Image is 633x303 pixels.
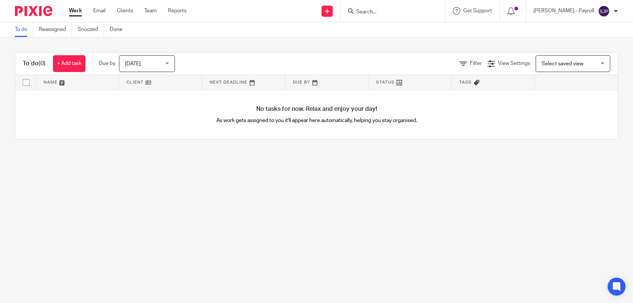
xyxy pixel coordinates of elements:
[99,60,115,67] p: Due by
[598,5,610,17] img: svg%3E
[168,7,187,15] a: Reports
[459,80,472,84] span: Tags
[533,7,594,15] p: [PERSON_NAME] - Payroll
[23,60,46,68] h1: To do
[542,61,583,66] span: Select saved view
[125,61,141,66] span: [DATE]
[463,8,492,13] span: Get Support
[15,105,618,113] h4: No tasks for now. Relax and enjoy your day!
[498,61,530,66] span: View Settings
[144,7,157,15] a: Team
[117,7,133,15] a: Clients
[78,22,104,37] a: Snoozed
[38,60,46,66] span: (0)
[53,55,85,72] a: + Add task
[355,9,423,16] input: Search
[110,22,128,37] a: Done
[15,22,33,37] a: To do
[15,6,52,16] img: Pixie
[39,22,72,37] a: Reassigned
[166,117,467,124] p: As work gets assigned to you it'll appear here automatically, helping you stay organised.
[93,7,106,15] a: Email
[69,7,82,15] a: Work
[470,61,482,66] span: Filter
